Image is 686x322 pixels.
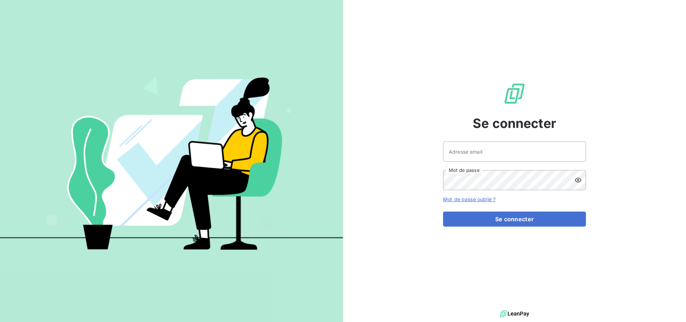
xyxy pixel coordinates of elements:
button: Se connecter [443,212,586,227]
a: Mot de passe oublié ? [443,196,496,202]
span: Se connecter [473,114,556,133]
img: Logo LeanPay [503,82,526,105]
input: placeholder [443,142,586,162]
img: logo [500,308,529,319]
